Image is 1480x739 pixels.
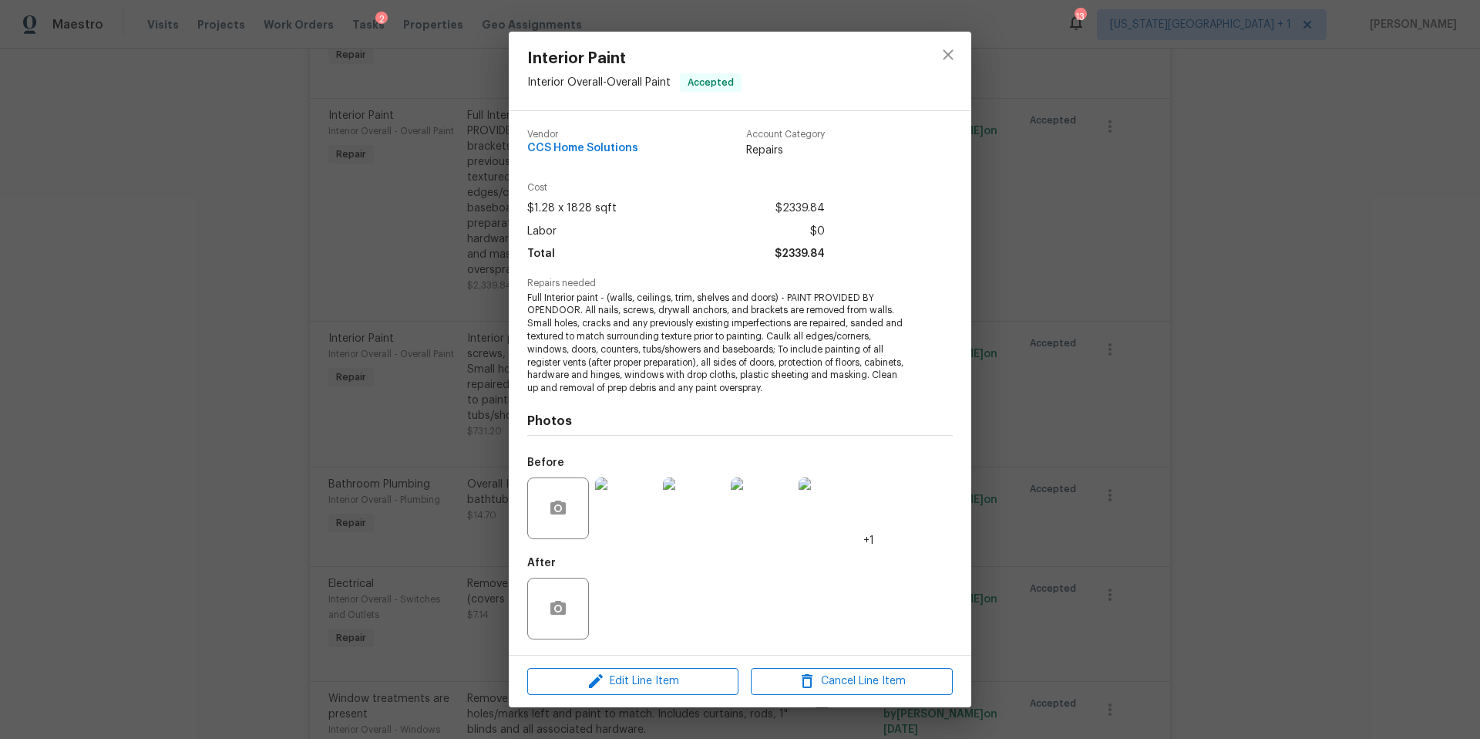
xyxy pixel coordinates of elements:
h4: Photos [527,413,953,429]
h5: After [527,558,556,569]
span: Vendor [527,130,638,140]
span: Repairs [746,143,825,158]
span: $0 [810,221,825,243]
span: Full Interior paint - (walls, ceilings, trim, shelves and doors) - PAINT PROVIDED BY OPENDOOR. Al... [527,292,910,395]
span: Repairs needed [527,278,953,289]
span: Labor [527,221,557,243]
span: Cancel Line Item [755,672,948,691]
span: Accepted [681,75,740,90]
button: close [930,36,967,73]
span: Account Category [746,130,825,140]
div: 13 [1075,9,1085,25]
span: $2339.84 [775,243,825,265]
span: +1 [863,533,874,548]
span: Interior Paint [527,50,742,67]
div: 2 [375,12,388,27]
span: Edit Line Item [532,672,734,691]
span: CCS Home Solutions [527,143,638,154]
button: Edit Line Item [527,668,738,695]
span: Interior Overall - Overall Paint [527,77,671,88]
span: $1.28 x 1828 sqft [527,197,617,220]
span: Cost [527,183,825,193]
span: $2339.84 [775,197,825,220]
h5: Before [527,457,564,468]
button: Cancel Line Item [751,668,953,695]
span: Total [527,243,555,265]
